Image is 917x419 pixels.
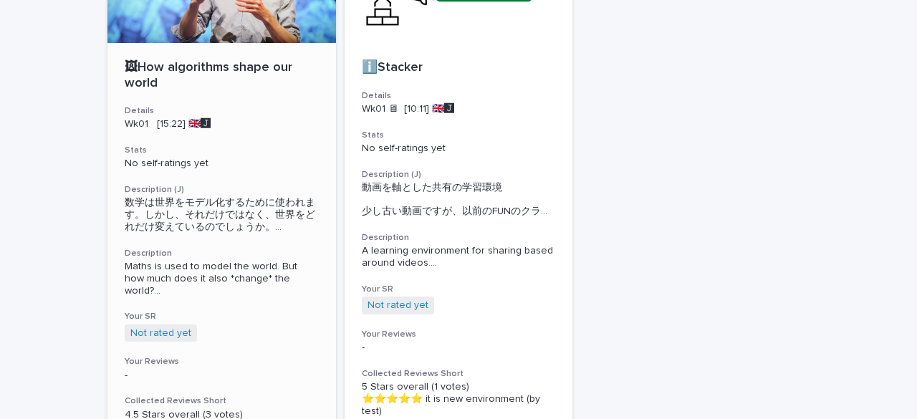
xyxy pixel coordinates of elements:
[362,182,556,218] span: 動画を軸とした共有の学習環境 少し古い動画ですが、以前のFUNのクラ ...
[125,370,319,382] p: -
[362,90,556,102] h3: Details
[125,118,319,130] p: Wk01 [15:22] 🇬🇧🅹️
[125,145,319,156] h3: Stats
[362,60,556,76] p: ℹ️Stacker
[362,103,556,115] p: Wk01 🖥 [10:11] 🇬🇧🅹️
[125,356,319,367] h3: Your Reviews
[362,245,556,269] span: A learning environment for sharing based around videos. ...
[362,245,556,269] div: A learning environment for sharing based around videos. The video is a little old, and you can se...
[362,232,556,244] h3: Description
[125,158,319,170] p: No self-ratings yet
[125,105,319,117] h3: Details
[125,248,319,259] h3: Description
[362,130,556,141] h3: Stats
[362,143,556,155] p: No self-ratings yet
[125,395,319,407] h3: Collected Reviews Short
[362,169,556,180] h3: Description (J)
[362,368,556,380] h3: Collected Reviews Short
[362,182,556,218] div: 動画を軸とした共有の学習環境 少し古い動画ですが、以前のFUNのクラスシステム「manaba」をご覧いただけます。 0:00 Stackerを用いる理由 0:52 講義の検索方法 1:09 学習...
[125,184,319,196] h3: Description (J)
[125,197,319,233] span: 数学は世界をモデル化するために使われます。しかし、それだけではなく、世界をどれだけ変えているのでしょうか。 ...
[362,329,556,340] h3: Your Reviews
[125,60,319,91] p: 🖼How algorithms shape our world
[130,327,191,339] a: Not rated yet
[125,261,319,297] div: Maths is used to model the world. But how much does it also *change* the world? You will hear the...
[125,197,319,233] div: 数学は世界をモデル化するために使われます。しかし、それだけではなく、世界をどれだけ変えているのでしょうか。 ブラックボックス」という言葉を耳にすることがありますが、これは実際には理解できない方法...
[362,284,556,295] h3: Your SR
[362,381,556,417] p: 5 Stars overall (1 votes) ⭐️⭐️⭐️⭐️⭐️ it is new environment (by test)
[125,311,319,322] h3: Your SR
[125,261,319,297] span: Maths is used to model the world. But how much does it also *change* the world? ...
[362,342,556,354] p: -
[368,299,428,312] a: Not rated yet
